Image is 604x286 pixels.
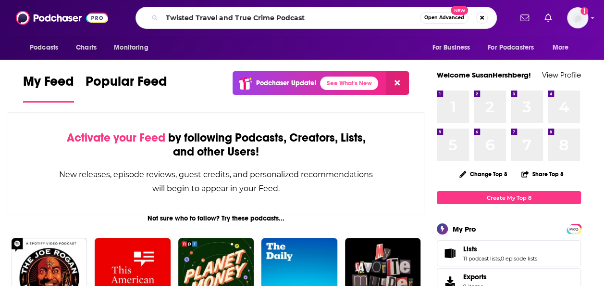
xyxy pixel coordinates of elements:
span: Exports [463,273,487,281]
span: My Feed [23,73,74,95]
button: open menu [481,39,548,57]
button: open menu [23,39,71,57]
span: Lists [463,245,477,253]
span: Lists [437,240,581,266]
div: by following Podcasts, Creators, Lists, and other Users! [56,131,376,159]
div: Not sure who to follow? Try these podcasts... [8,214,424,222]
a: Lists [463,245,537,253]
a: View Profile [542,70,581,79]
span: PRO [568,225,579,233]
span: Podcasts [30,41,58,54]
a: Show notifications dropdown [517,10,533,26]
span: Charts [76,41,97,54]
p: Podchaser Update! [256,79,316,87]
span: Logged in as SusanHershberg [567,7,588,28]
a: Welcome SusanHershberg! [437,70,531,79]
span: For Podcasters [488,41,534,54]
svg: Add a profile image [580,7,588,15]
span: For Business [432,41,470,54]
a: Charts [70,39,102,57]
a: 0 episode lists [501,255,537,262]
a: See What's New [320,77,378,90]
button: open menu [107,39,160,57]
span: Popular Feed [86,73,167,95]
span: Open Advanced [424,15,464,20]
div: Search podcasts, credits, & more... [136,7,497,29]
a: 11 podcast lists [463,255,500,262]
button: Share Top 8 [521,165,564,183]
span: , [500,255,501,262]
span: New [451,6,468,15]
input: Search podcasts, credits, & more... [162,10,420,26]
a: PRO [568,225,579,232]
a: Popular Feed [86,73,167,103]
button: Show profile menu [567,7,588,28]
button: Change Top 8 [454,168,513,180]
button: Open AdvancedNew [420,12,468,24]
span: Monitoring [114,41,148,54]
span: Activate your Feed [66,130,165,145]
button: open menu [546,39,581,57]
span: More [553,41,569,54]
div: My Pro [453,224,476,234]
img: User Profile [567,7,588,28]
a: My Feed [23,73,74,103]
a: Show notifications dropdown [541,10,555,26]
a: Create My Top 8 [437,191,581,204]
img: Podchaser - Follow, Share and Rate Podcasts [16,9,108,27]
button: open menu [425,39,482,57]
div: New releases, episode reviews, guest credits, and personalized recommendations will begin to appe... [56,168,376,195]
a: Lists [440,247,459,260]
